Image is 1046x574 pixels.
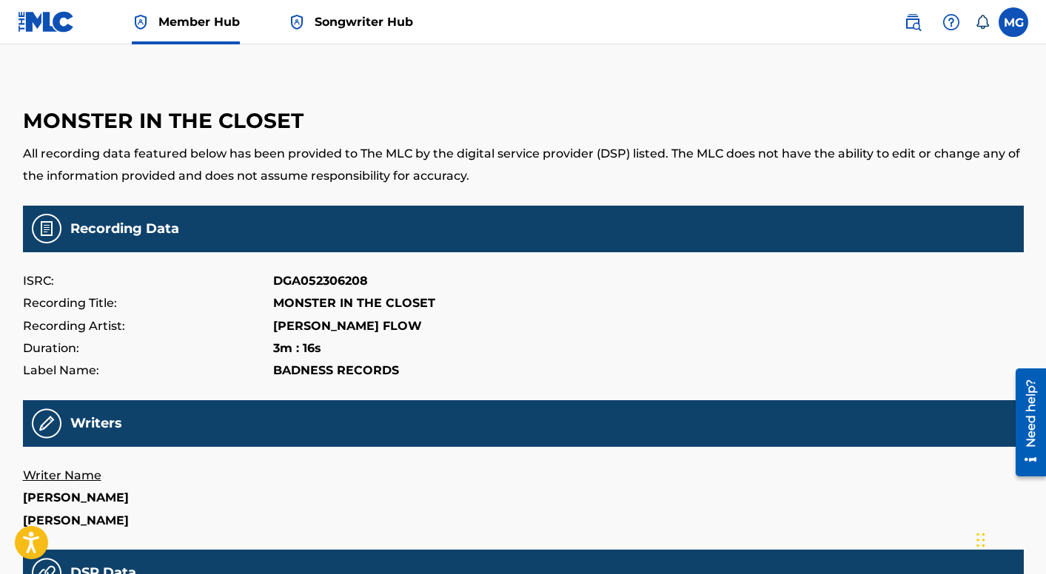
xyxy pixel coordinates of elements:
[23,315,273,337] p: Recording Artist:
[942,13,960,31] img: help
[999,7,1028,37] div: User Menu
[23,143,1024,188] p: All recording data featured below has been provided to The MLC by the digital service provider (D...
[23,108,1024,134] h3: MONSTER IN THE CLOSET
[975,15,990,30] div: Notifications
[32,408,61,439] img: Recording Writers
[976,518,985,562] div: Drag
[23,292,273,314] p: Recording Title:
[70,220,179,237] h5: Recording Data
[273,359,399,382] p: BADNESS RECORDS
[273,270,368,292] p: DGA052306208
[972,503,1046,574] iframe: Chat Widget
[23,270,273,292] p: ISRC:
[23,359,273,382] p: Label Name:
[273,292,435,314] p: MONSTER IN THE CLOSET
[70,415,122,432] h5: Writers
[158,13,240,30] span: Member Hub
[23,510,273,532] p: [PERSON_NAME]
[1005,361,1046,483] iframe: Resource Center
[315,13,413,30] span: Songwriter Hub
[23,487,273,509] p: [PERSON_NAME]
[273,337,321,359] p: 3m : 16s
[904,13,922,31] img: search
[32,214,61,243] img: Recording Data
[273,315,422,337] p: [PERSON_NAME] FLOW
[18,11,75,33] img: MLC Logo
[23,337,273,359] p: Duration:
[898,7,928,37] a: Public Search
[23,465,273,487] p: Writer Name
[288,13,306,31] img: Top Rightsholder
[936,7,966,37] div: Help
[132,13,150,31] img: Top Rightsholder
